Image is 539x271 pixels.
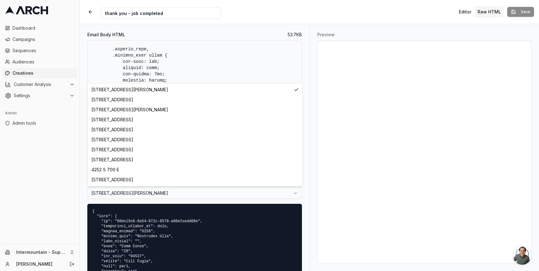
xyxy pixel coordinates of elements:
[91,97,133,103] span: [STREET_ADDRESS]
[91,157,133,163] span: [STREET_ADDRESS]
[91,87,168,93] span: [STREET_ADDRESS][PERSON_NAME]
[91,137,133,143] span: [STREET_ADDRESS]
[91,167,119,173] span: 4252 S 700 E
[91,177,133,183] span: [STREET_ADDRESS]
[91,147,133,153] span: [STREET_ADDRESS]
[91,107,168,113] span: [STREET_ADDRESS][PERSON_NAME]
[91,117,133,123] span: [STREET_ADDRESS]
[91,127,133,133] span: [STREET_ADDRESS]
